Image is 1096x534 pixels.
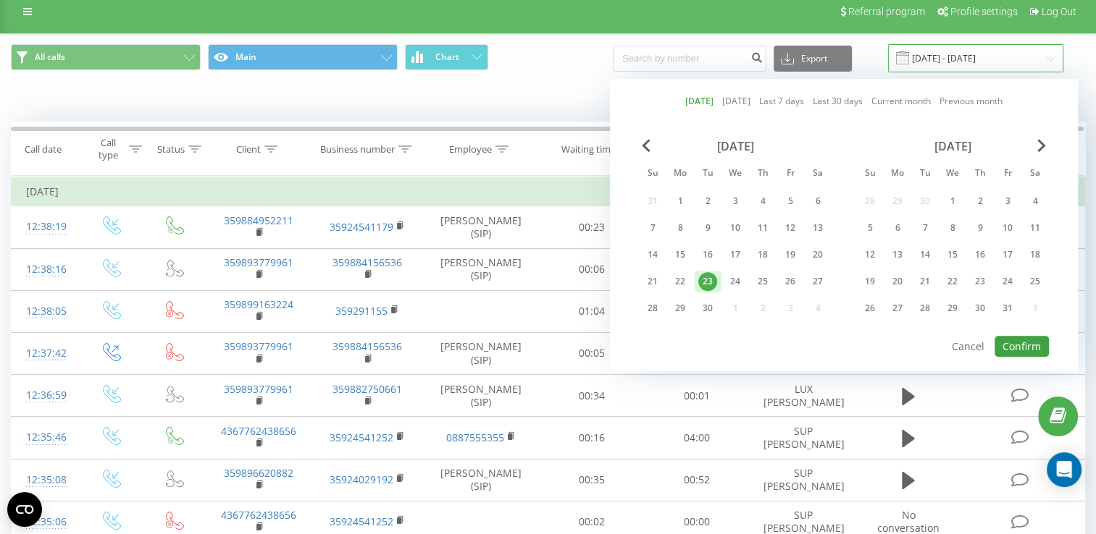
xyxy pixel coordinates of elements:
[666,190,694,212] div: Mon Sep 1, 2025
[966,190,994,212] div: Thu Oct 2, 2025
[950,6,1018,17] span: Profile settings
[666,297,694,319] div: Mon Sep 29, 2025
[997,164,1018,185] abbr: Friday
[639,217,666,239] div: Sun Sep 7, 2025
[777,190,804,212] div: Fri Sep 5, 2025
[998,192,1017,211] div: 3
[422,375,540,417] td: [PERSON_NAME] (SIP)
[939,271,966,292] div: Wed Oct 22, 2025
[804,217,832,239] div: Sat Sep 13, 2025
[724,164,746,185] abbr: Wednesday
[694,297,721,319] div: Tue Sep 30, 2025
[422,459,540,501] td: [PERSON_NAME] (SIP)
[721,271,749,292] div: Wed Sep 24, 2025
[694,217,721,239] div: Tue Sep 9, 2025
[12,177,1085,206] td: [DATE]
[698,272,717,291] div: 23
[449,143,492,156] div: Employee
[808,219,827,237] div: 13
[804,271,832,292] div: Sat Sep 27, 2025
[35,51,65,63] span: All calls
[221,424,296,438] a: 4367762438656
[644,375,749,417] td: 00:01
[643,299,662,318] div: 28
[224,466,293,480] a: 359896620882
[861,272,879,291] div: 19
[940,95,1003,109] a: Previous month
[435,52,459,62] span: Chart
[749,244,777,266] div: Thu Sep 18, 2025
[26,466,64,494] div: 12:35:08
[781,245,800,264] div: 19
[1021,271,1049,292] div: Sat Oct 25, 2025
[671,272,690,291] div: 22
[808,245,827,264] div: 20
[26,297,64,326] div: 12:38:05
[671,245,690,264] div: 15
[781,219,800,237] div: 12
[671,192,690,211] div: 1
[224,297,293,311] a: 359899163224
[320,143,395,156] div: Business number
[994,297,1021,319] div: Fri Oct 31, 2025
[726,245,745,264] div: 17
[966,244,994,266] div: Thu Oct 16, 2025
[721,244,749,266] div: Wed Sep 17, 2025
[752,164,774,185] abbr: Thursday
[911,217,939,239] div: Tue Oct 7, 2025
[994,244,1021,266] div: Fri Oct 17, 2025
[998,219,1017,237] div: 10
[721,217,749,239] div: Wed Sep 10, 2025
[722,95,750,109] a: [DATE]
[911,297,939,319] div: Tue Oct 28, 2025
[888,272,907,291] div: 20
[995,336,1049,357] button: Confirm
[888,299,907,318] div: 27
[643,219,662,237] div: 7
[330,431,393,444] a: 35924541252
[698,192,717,211] div: 2
[540,417,645,459] td: 00:16
[861,299,879,318] div: 26
[1021,190,1049,212] div: Sat Oct 4, 2025
[698,219,717,237] div: 9
[888,245,907,264] div: 13
[335,304,388,318] a: 359291155
[944,336,992,357] button: Cancel
[884,271,911,292] div: Mon Oct 20, 2025
[848,6,925,17] span: Referral program
[694,271,721,292] div: Tue Sep 23, 2025
[971,245,990,264] div: 16
[540,332,645,374] td: 00:05
[332,382,402,396] a: 359882750661
[1042,6,1076,17] span: Log Out
[1026,245,1045,264] div: 18
[694,244,721,266] div: Tue Sep 16, 2025
[888,219,907,237] div: 6
[808,192,827,211] div: 6
[808,272,827,291] div: 27
[753,192,772,211] div: 4
[777,217,804,239] div: Fri Sep 12, 2025
[971,219,990,237] div: 9
[540,459,645,501] td: 00:35
[726,272,745,291] div: 24
[639,139,832,153] div: [DATE]
[939,297,966,319] div: Wed Oct 29, 2025
[969,164,991,185] abbr: Thursday
[861,245,879,264] div: 12
[540,290,645,332] td: 01:04
[422,332,540,374] td: [PERSON_NAME] (SIP)
[966,297,994,319] div: Thu Oct 30, 2025
[224,255,293,269] a: 359893779961
[911,244,939,266] div: Tue Oct 14, 2025
[224,339,293,353] a: 359893779961
[639,244,666,266] div: Sun Sep 14, 2025
[1021,217,1049,239] div: Sat Oct 11, 2025
[26,423,64,452] div: 12:35:46
[884,217,911,239] div: Mon Oct 6, 2025
[916,219,934,237] div: 7
[726,192,745,211] div: 3
[643,245,662,264] div: 14
[916,272,934,291] div: 21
